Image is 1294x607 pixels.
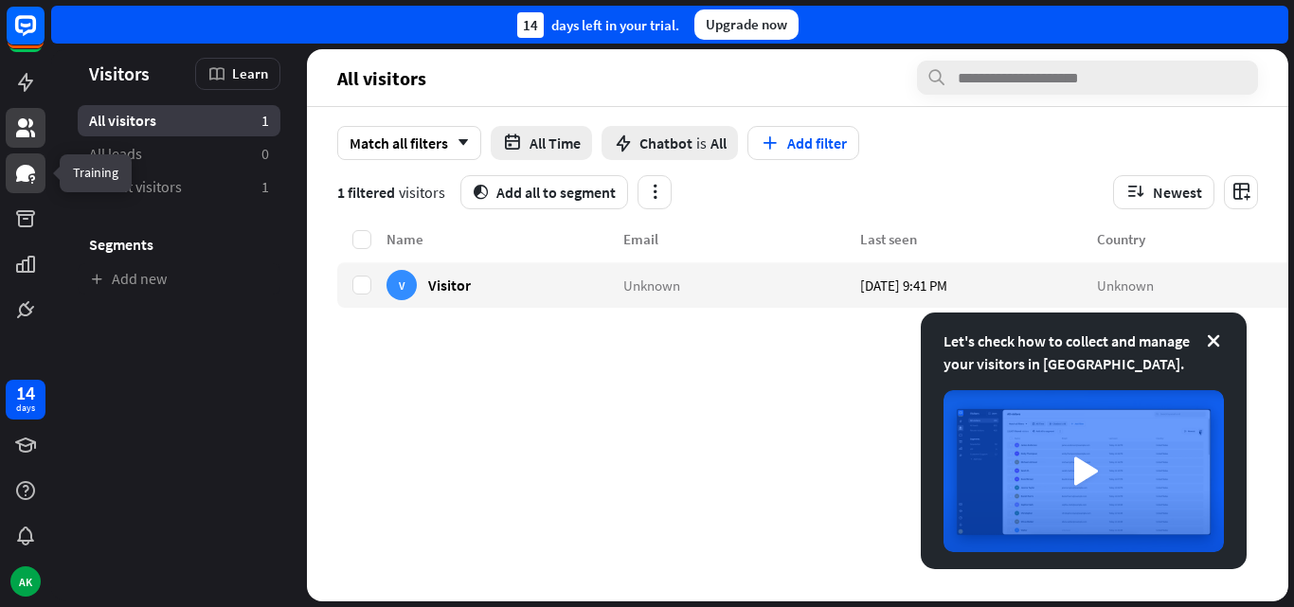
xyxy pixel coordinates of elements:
span: 1 filtered [337,183,395,202]
div: 14 [16,384,35,402]
div: V [386,270,417,300]
button: Add filter [747,126,859,160]
span: Visitors [89,62,150,84]
img: image [944,390,1224,552]
div: days left in your trial. [517,12,679,38]
div: Match all filters [337,126,481,160]
span: All visitors [89,111,156,131]
span: All visitors [337,67,426,89]
i: segment [473,185,489,200]
div: Email [623,230,860,248]
button: Newest [1113,175,1214,209]
button: Open LiveChat chat widget [15,8,72,64]
div: Last seen [860,230,1097,248]
a: Add new [78,263,280,295]
span: Visitor [428,276,471,294]
h3: Segments [78,235,280,254]
i: arrow_down [448,137,469,149]
span: [DATE] 9:41 PM [860,276,947,294]
span: Recent visitors [89,177,182,197]
button: All Time [491,126,592,160]
aside: 1 [261,111,269,131]
aside: 1 [261,177,269,197]
span: Unknown [1097,276,1154,294]
span: Chatbot [639,134,692,152]
aside: 0 [261,144,269,164]
div: 14 [517,12,544,38]
span: Unknown [623,276,680,294]
div: Name [386,230,623,248]
a: Recent visitors 1 [78,171,280,203]
div: AK [10,566,41,597]
span: visitors [399,183,445,202]
span: All leads [89,144,142,164]
button: segmentAdd all to segment [460,175,628,209]
span: Learn [232,64,268,82]
span: is [696,134,707,152]
a: 14 days [6,380,45,420]
span: All [710,134,727,152]
div: Let's check how to collect and manage your visitors in [GEOGRAPHIC_DATA]. [944,330,1224,375]
a: All leads 0 [78,138,280,170]
div: Upgrade now [694,9,799,40]
div: days [16,402,35,415]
